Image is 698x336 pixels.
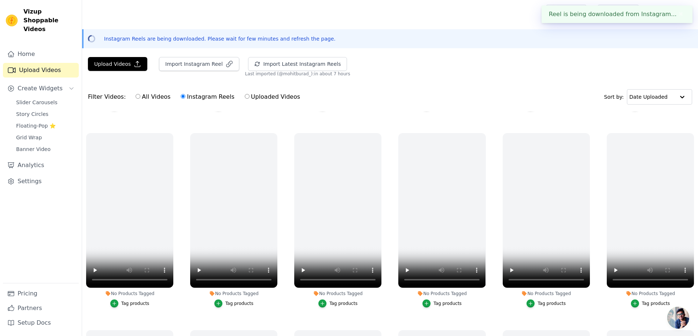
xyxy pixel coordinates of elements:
div: Tag products [225,301,254,306]
div: Sort by: [604,89,693,105]
div: No Products Tagged [190,291,277,297]
div: Tag products [121,301,149,306]
a: Slider Carousels [12,97,79,107]
div: No Products Tagged [503,291,590,297]
div: No Products Tagged [294,291,381,297]
a: Book Demo [597,5,639,19]
button: Tag products [527,299,566,307]
button: Close [677,10,685,19]
button: Create Widgets [3,81,79,96]
input: Uploaded Videos [245,94,250,99]
img: Vizup [6,15,18,26]
button: Upload Videos [88,57,147,71]
a: Grid Wrap [12,132,79,143]
span: Create Widgets [18,84,63,93]
span: Banner Video [16,146,51,153]
button: Import Latest Instagram Reels [248,57,347,71]
button: Tag products [422,299,462,307]
span: Slider Carousels [16,99,58,106]
span: Grid Wrap [16,134,42,141]
p: TIVRIX Cart [657,5,692,18]
div: No Products Tagged [398,291,485,297]
label: Instagram Reels [180,92,234,102]
div: Open chat [667,307,689,329]
input: All Videos [136,94,140,99]
a: Upload Videos [3,63,79,78]
label: All Videos [135,92,171,102]
a: Setup Docs [3,316,79,330]
a: Partners [3,301,79,316]
span: Vizup Shoppable Videos [23,7,76,34]
a: Pricing [3,286,79,301]
div: No Products Tagged [86,291,173,297]
a: Story Circles [12,109,79,119]
a: Help Setup [546,5,587,19]
input: Instagram Reels [181,94,185,99]
div: Tag products [538,301,566,306]
a: Floating-Pop ⭐ [12,121,79,131]
button: Tag products [318,299,358,307]
button: Tag products [110,299,149,307]
div: Tag products [642,301,670,306]
label: Uploaded Videos [244,92,300,102]
p: Instagram Reels are being downloaded. Please wait for few minutes and refresh the page. [104,35,336,42]
a: Settings [3,174,79,189]
button: Tag products [214,299,254,307]
div: Reel is being downloaded from Instagram... [542,5,693,23]
div: Filter Videos: [88,88,304,105]
div: Tag products [329,301,358,306]
button: Tag products [631,299,670,307]
a: Home [3,47,79,61]
span: Last imported (@ mohitburad_ ): in about 7 hours [245,71,350,77]
div: No Products Tagged [607,291,694,297]
button: T TIVRIX Cart [645,5,692,18]
a: Analytics [3,158,79,173]
a: Banner Video [12,144,79,154]
span: Floating-Pop ⭐ [16,122,56,129]
span: Story Circles [16,110,48,118]
div: Tag products [433,301,462,306]
button: Import Instagram Reel [159,57,239,71]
